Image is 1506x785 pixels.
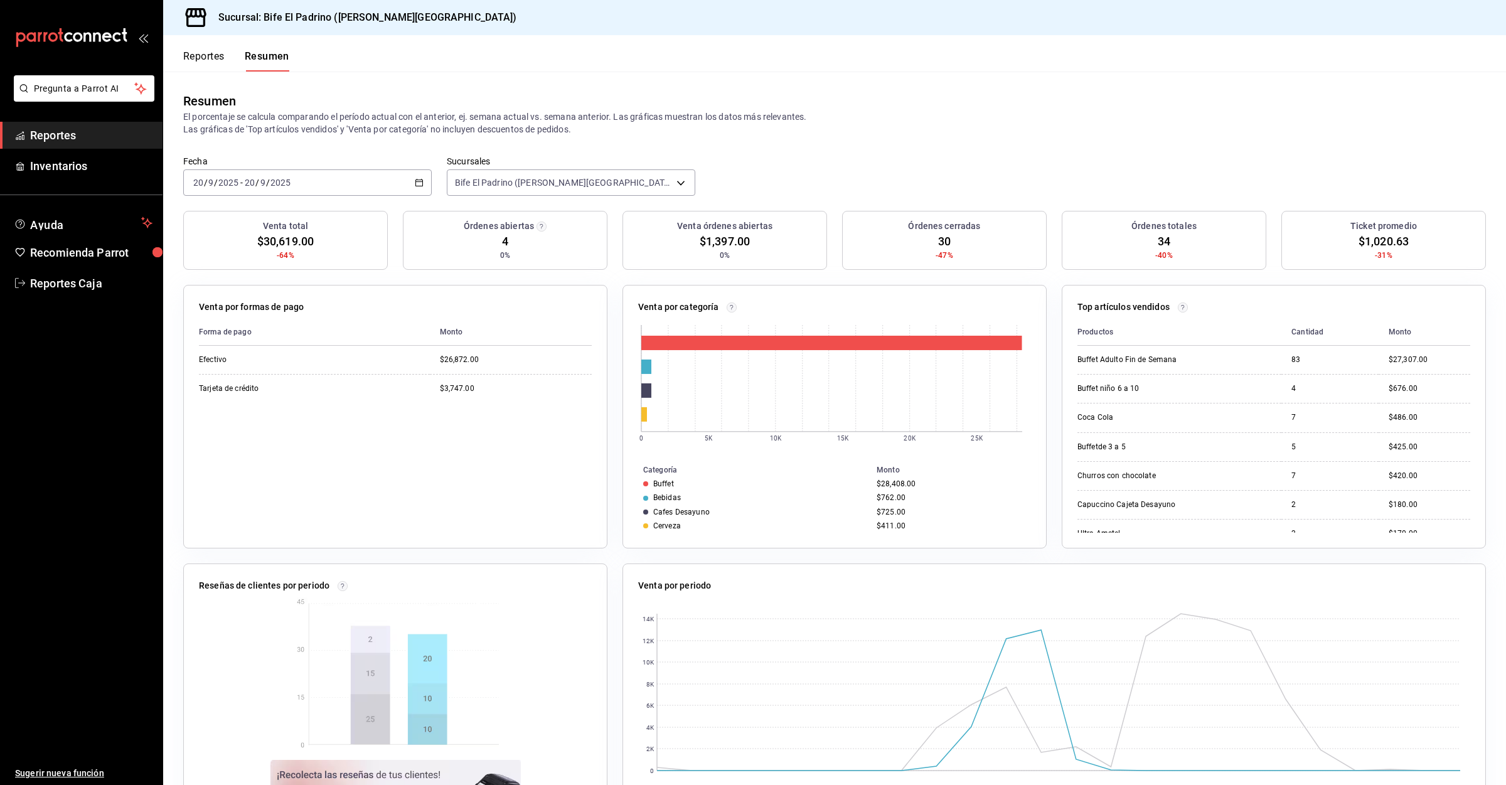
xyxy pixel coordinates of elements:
[34,82,135,95] span: Pregunta a Parrot AI
[199,355,324,365] div: Efectivo
[1077,471,1203,481] div: Churros con chocolate
[502,233,508,250] span: 4
[218,178,239,188] input: ----
[639,435,643,442] text: 0
[877,521,1026,530] div: $411.00
[1155,250,1173,261] span: -40%
[199,301,304,314] p: Venta por formas de pago
[199,383,324,394] div: Tarjeta de crédito
[30,275,152,292] span: Reportes Caja
[904,435,916,442] text: 20K
[877,508,1026,516] div: $725.00
[260,178,266,188] input: --
[15,767,152,780] span: Sugerir nueva función
[720,250,730,261] span: 0%
[183,110,1486,136] p: El porcentaje se calcula comparando el período actual con el anterior, ej. semana actual vs. sema...
[440,355,592,365] div: $26,872.00
[653,508,710,516] div: Cafes Desayuno
[1077,355,1203,365] div: Buffet Adulto Fin de Semana
[183,92,236,110] div: Resumen
[208,10,517,25] h3: Sucursal: Bife El Padrino ([PERSON_NAME][GEOGRAPHIC_DATA])
[1077,442,1203,452] div: Buffetde 3 a 5
[1389,471,1470,481] div: $420.00
[1077,301,1170,314] p: Top artículos vendidos
[204,178,208,188] span: /
[646,724,654,731] text: 4K
[1389,383,1470,394] div: $676.00
[9,91,154,104] a: Pregunta a Parrot AI
[1389,499,1470,510] div: $180.00
[650,767,654,774] text: 0
[1389,528,1470,539] div: $170.00
[270,178,291,188] input: ----
[1359,233,1409,250] span: $1,020.63
[837,435,849,442] text: 15K
[30,158,152,174] span: Inventarios
[199,319,430,346] th: Forma de pago
[183,157,432,166] label: Fecha
[464,220,534,233] h3: Órdenes abiertas
[455,176,672,189] span: Bife El Padrino ([PERSON_NAME][GEOGRAPHIC_DATA])
[623,463,872,477] th: Categoría
[266,178,270,188] span: /
[877,493,1026,502] div: $762.00
[240,178,243,188] span: -
[138,33,148,43] button: open_drawer_menu
[653,493,681,502] div: Bebidas
[193,178,204,188] input: --
[1077,528,1203,539] div: Ultra Amstel
[872,463,1046,477] th: Monto
[700,233,750,250] span: $1,397.00
[30,127,152,144] span: Reportes
[1077,383,1203,394] div: Buffet niño 6 a 10
[1291,412,1369,423] div: 7
[199,579,329,592] p: Reseñas de clientes por periodo
[643,616,654,622] text: 14K
[257,233,314,250] span: $30,619.00
[646,702,654,709] text: 6K
[263,220,308,233] h3: Venta total
[936,250,953,261] span: -47%
[1389,442,1470,452] div: $425.00
[1291,383,1369,394] div: 4
[938,233,951,250] span: 30
[430,319,592,346] th: Monto
[245,50,289,72] button: Resumen
[770,435,782,442] text: 10K
[244,178,255,188] input: --
[1077,412,1203,423] div: Coca Cola
[646,681,654,688] text: 8K
[255,178,259,188] span: /
[643,638,654,644] text: 12K
[208,178,214,188] input: --
[277,250,294,261] span: -64%
[677,220,772,233] h3: Venta órdenes abiertas
[1379,319,1470,346] th: Monto
[1077,319,1281,346] th: Productos
[1291,528,1369,539] div: 2
[638,301,719,314] p: Venta por categoría
[646,745,654,752] text: 2K
[183,50,289,72] div: navigation tabs
[447,157,695,166] label: Sucursales
[877,479,1026,488] div: $28,408.00
[1158,233,1170,250] span: 34
[214,178,218,188] span: /
[971,435,983,442] text: 25K
[1291,355,1369,365] div: 83
[705,435,713,442] text: 5K
[1131,220,1197,233] h3: Órdenes totales
[1291,442,1369,452] div: 5
[1077,499,1203,510] div: Capuccino Cajeta Desayuno
[183,50,225,72] button: Reportes
[440,383,592,394] div: $3,747.00
[638,579,711,592] p: Venta por periodo
[30,215,136,230] span: Ayuda
[14,75,154,102] button: Pregunta a Parrot AI
[1389,412,1470,423] div: $486.00
[643,659,654,666] text: 10K
[653,479,674,488] div: Buffet
[653,521,681,530] div: Cerveza
[1375,250,1392,261] span: -31%
[30,244,152,261] span: Recomienda Parrot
